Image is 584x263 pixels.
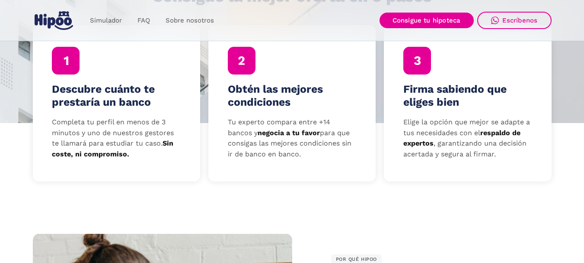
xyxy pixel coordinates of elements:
h4: Descubre cuánto te prestaría un banco [52,83,181,109]
div: Escríbenos [502,16,538,24]
p: Completa tu perfil en menos de 3 minutos y uno de nuestros gestores te llamará para estudiar tu c... [52,117,181,160]
a: Sobre nosotros [158,12,222,29]
h4: Firma sabiendo que eliges bien [403,83,532,109]
strong: Sin coste, ni compromiso. [52,139,173,158]
strong: negocia a tu favor [258,129,320,137]
a: Escríbenos [477,12,552,29]
h4: Obtén las mejores condiciones [228,83,357,109]
a: home [33,8,75,33]
a: Simulador [82,12,130,29]
p: Elige la opción que mejor se adapte a tus necesidades con el , garantizando una decisión acertada... [403,117,532,160]
p: Tu experto compara entre +14 bancos y para que consigas las mejores condiciones sin ir de banco e... [228,117,357,160]
a: Consigue tu hipoteca [380,13,474,28]
a: FAQ [130,12,158,29]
